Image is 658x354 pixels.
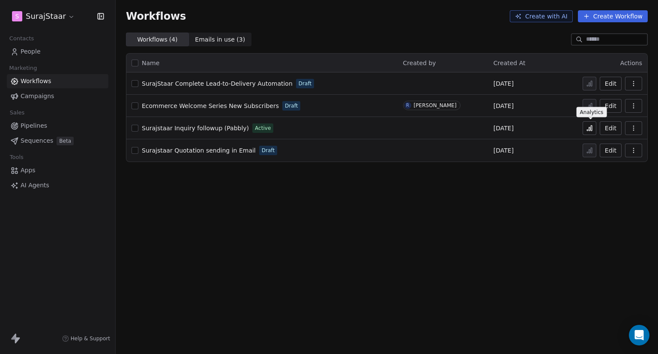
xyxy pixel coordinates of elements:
a: Apps [7,163,108,177]
a: Surajstaar Inquiry followup (Pabbly) [142,124,249,132]
button: Edit [600,121,622,135]
a: SurajStaar Complete Lead-to-Delivery Automation [142,79,293,88]
span: Beta [57,137,74,145]
span: SurajStaar [26,11,66,22]
button: Edit [600,77,622,90]
span: Name [142,59,159,68]
button: Edit [600,99,622,113]
div: R [406,102,409,109]
a: AI Agents [7,178,108,192]
span: [DATE] [493,146,514,155]
div: [PERSON_NAME] [414,102,457,108]
span: Created by [403,60,436,66]
span: SurajStaar Complete Lead-to-Delivery Automation [142,80,293,87]
button: Edit [600,144,622,157]
span: Campaigns [21,92,54,101]
span: Emails in use ( 3 ) [195,35,245,44]
a: Ecommerce Welcome Series New Subscribers [142,102,279,110]
span: S [15,12,19,21]
span: Actions [620,60,642,66]
span: Help & Support [71,335,110,342]
span: Pipelines [21,121,47,130]
a: Help & Support [62,335,110,342]
a: Surajstaar Quotation sending in Email [142,146,256,155]
span: Workflows [126,10,186,22]
span: Marketing [6,62,41,75]
div: Open Intercom Messenger [629,325,649,345]
button: Create Workflow [578,10,648,22]
span: Workflows [21,77,51,86]
span: Active [255,124,271,132]
a: SequencesBeta [7,134,108,148]
span: [DATE] [493,102,514,110]
span: Draft [262,147,275,154]
span: Draft [285,102,298,110]
span: Apps [21,166,36,175]
p: Analytics [580,109,604,116]
span: AI Agents [21,181,49,190]
span: Created At [493,60,526,66]
span: [DATE] [493,124,514,132]
a: Workflows [7,74,108,88]
span: People [21,47,41,56]
span: Sales [6,106,28,119]
a: People [7,45,108,59]
button: SSurajStaar [10,9,77,24]
span: Ecommerce Welcome Series New Subscribers [142,102,279,109]
span: Surajstaar Inquiry followup (Pabbly) [142,125,249,132]
span: [DATE] [493,79,514,88]
span: Contacts [6,32,38,45]
span: Surajstaar Quotation sending in Email [142,147,256,154]
span: Sequences [21,136,53,145]
a: Campaigns [7,89,108,103]
button: Create with AI [510,10,573,22]
span: Draft [299,80,311,87]
span: Tools [6,151,27,164]
a: Pipelines [7,119,108,133]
